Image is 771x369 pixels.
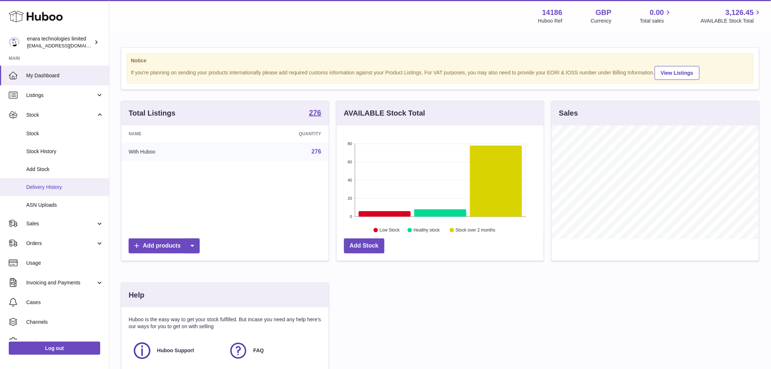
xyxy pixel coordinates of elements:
[121,142,231,161] td: With Huboo
[312,148,321,155] a: 276
[26,148,103,155] span: Stock History
[26,279,96,286] span: Invoicing and Payments
[9,342,100,355] a: Log out
[129,290,144,300] h3: Help
[26,338,103,345] span: Settings
[253,347,264,354] span: FAQ
[350,214,352,219] text: 0
[157,347,194,354] span: Huboo Support
[348,141,352,146] text: 80
[455,228,495,233] text: Stock over 2 months
[725,8,754,18] span: 3,126.45
[9,37,20,48] img: internalAdmin-14186@internal.huboo.com
[26,202,103,209] span: ASN Uploads
[26,299,103,306] span: Cases
[596,8,611,18] strong: GBP
[26,112,96,119] span: Stock
[228,341,317,361] a: FAQ
[129,238,200,253] a: Add products
[309,109,321,118] a: 276
[414,228,440,233] text: Healthy stock
[348,160,352,164] text: 60
[640,18,672,24] span: Total sales
[26,166,103,173] span: Add Stock
[344,108,425,118] h3: AVAILABLE Stock Total
[26,220,96,227] span: Sales
[701,8,762,24] a: 3,126.45 AVAILABLE Stock Total
[131,57,750,64] strong: Notice
[26,319,103,326] span: Channels
[27,43,107,48] span: [EMAIL_ADDRESS][DOMAIN_NAME]
[132,341,221,361] a: Huboo Support
[27,35,93,49] div: enara technologies limited
[348,178,352,182] text: 40
[380,228,400,233] text: Low Stock
[655,66,700,80] a: View Listings
[542,8,563,18] strong: 14186
[26,130,103,137] span: Stock
[640,8,672,24] a: 0.00 Total sales
[701,18,762,24] span: AVAILABLE Stock Total
[26,240,96,247] span: Orders
[26,72,103,79] span: My Dashboard
[344,238,384,253] a: Add Stock
[650,8,664,18] span: 0.00
[591,18,612,24] div: Currency
[559,108,578,118] h3: Sales
[309,109,321,116] strong: 276
[26,92,96,99] span: Listings
[26,184,103,191] span: Delivery History
[131,65,750,80] div: If you're planning on sending your products internationally please add required customs informati...
[348,196,352,201] text: 20
[26,260,103,267] span: Usage
[538,18,563,24] div: Huboo Ref
[129,316,321,330] p: Huboo is the easy way to get your stock fulfilled. But incase you need any help here's our ways f...
[231,125,329,142] th: Quantity
[121,125,231,142] th: Name
[129,108,176,118] h3: Total Listings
